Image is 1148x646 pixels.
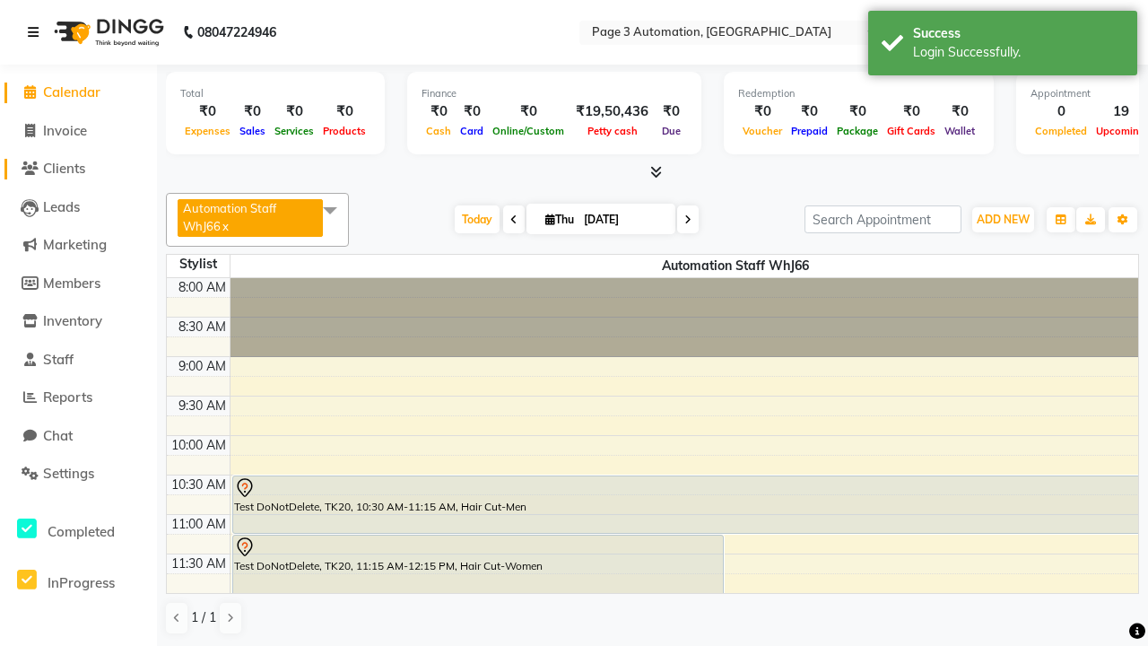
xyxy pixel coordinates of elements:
span: Gift Cards [883,125,940,137]
div: 8:00 AM [175,278,230,297]
a: Staff [4,350,152,371]
button: ADD NEW [972,207,1034,232]
div: 9:00 AM [175,357,230,376]
div: 0 [1031,101,1091,122]
span: Automation Staff WhJ66 [183,201,276,233]
span: Staff [43,351,74,368]
span: Completed [1031,125,1091,137]
span: Prepaid [787,125,832,137]
div: ₹0 [832,101,883,122]
span: Calendar [43,83,100,100]
a: Chat [4,426,152,447]
input: 2025-10-02 [578,206,668,233]
a: Inventory [4,311,152,332]
span: Products [318,125,370,137]
span: Voucher [738,125,787,137]
div: ₹0 [738,101,787,122]
span: InProgress [48,574,115,591]
span: Invoice [43,122,87,139]
div: ₹0 [940,101,979,122]
span: ADD NEW [977,213,1030,226]
span: Leads [43,198,80,215]
b: 08047224946 [197,7,276,57]
span: Inventory [43,312,102,329]
div: ₹0 [270,101,318,122]
div: ₹0 [456,101,488,122]
div: ₹19,50,436 [569,101,656,122]
img: logo [46,7,169,57]
span: Cash [422,125,456,137]
a: Members [4,274,152,294]
div: ₹0 [883,101,940,122]
span: Marketing [43,236,107,253]
div: ₹0 [422,101,456,122]
div: 9:30 AM [175,397,230,415]
span: Thu [541,213,578,226]
div: 11:30 AM [168,554,230,573]
div: ₹0 [235,101,270,122]
div: 8:30 AM [175,318,230,336]
div: Test DoNotDelete, TK20, 11:15 AM-12:15 PM, Hair Cut-Women [233,536,724,612]
span: Expenses [180,125,235,137]
span: Chat [43,427,73,444]
span: Settings [43,465,94,482]
span: Sales [235,125,270,137]
div: Total [180,86,370,101]
div: 11:00 AM [168,515,230,534]
a: Clients [4,159,152,179]
div: Redemption [738,86,979,101]
span: Clients [43,160,85,177]
div: ₹0 [180,101,235,122]
span: Reports [43,388,92,406]
div: Success [913,24,1124,43]
span: Today [455,205,500,233]
div: ₹0 [787,101,832,122]
input: Search Appointment [804,205,961,233]
div: 10:30 AM [168,476,230,494]
div: Stylist [167,255,230,274]
span: Wallet [940,125,979,137]
span: 1 / 1 [191,608,216,627]
div: Login Successfully. [913,43,1124,62]
a: Calendar [4,83,152,103]
a: Leads [4,197,152,218]
span: Due [657,125,685,137]
span: Card [456,125,488,137]
div: ₹0 [488,101,569,122]
span: Petty cash [583,125,642,137]
div: 10:00 AM [168,436,230,455]
span: Members [43,275,100,292]
div: Finance [422,86,687,101]
div: ₹0 [318,101,370,122]
a: Reports [4,388,152,408]
span: Online/Custom [488,125,569,137]
div: ₹0 [656,101,687,122]
a: x [221,219,229,233]
a: Marketing [4,235,152,256]
span: Services [270,125,318,137]
span: Completed [48,523,115,540]
a: Invoice [4,121,152,142]
a: Settings [4,464,152,484]
span: Package [832,125,883,137]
